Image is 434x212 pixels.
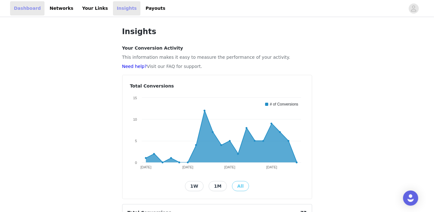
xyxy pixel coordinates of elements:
[135,161,137,165] text: 0
[130,83,304,89] h4: Total Conversions
[122,64,147,69] a: Need help?
[122,45,312,51] h4: Your Conversion Activity
[135,139,137,143] text: 5
[78,1,112,15] a: Your Links
[133,118,137,121] text: 10
[232,181,249,191] button: All
[209,181,227,191] button: 1M
[122,26,312,37] h1: Insights
[182,165,193,169] text: [DATE]
[224,165,235,169] text: [DATE]
[270,102,298,106] text: # of Conversions
[142,1,169,15] a: Payouts
[122,63,312,70] p: Visit our FAQ for support.
[46,1,77,15] a: Networks
[133,96,137,100] text: 15
[140,165,151,169] text: [DATE]
[266,165,277,169] text: [DATE]
[185,181,204,191] button: 1W
[403,191,418,206] div: Open Intercom Messenger
[113,1,140,15] a: Insights
[10,1,45,15] a: Dashboard
[411,3,417,14] div: avatar
[122,54,312,61] p: This information makes it easy to measure the performance of your activity.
